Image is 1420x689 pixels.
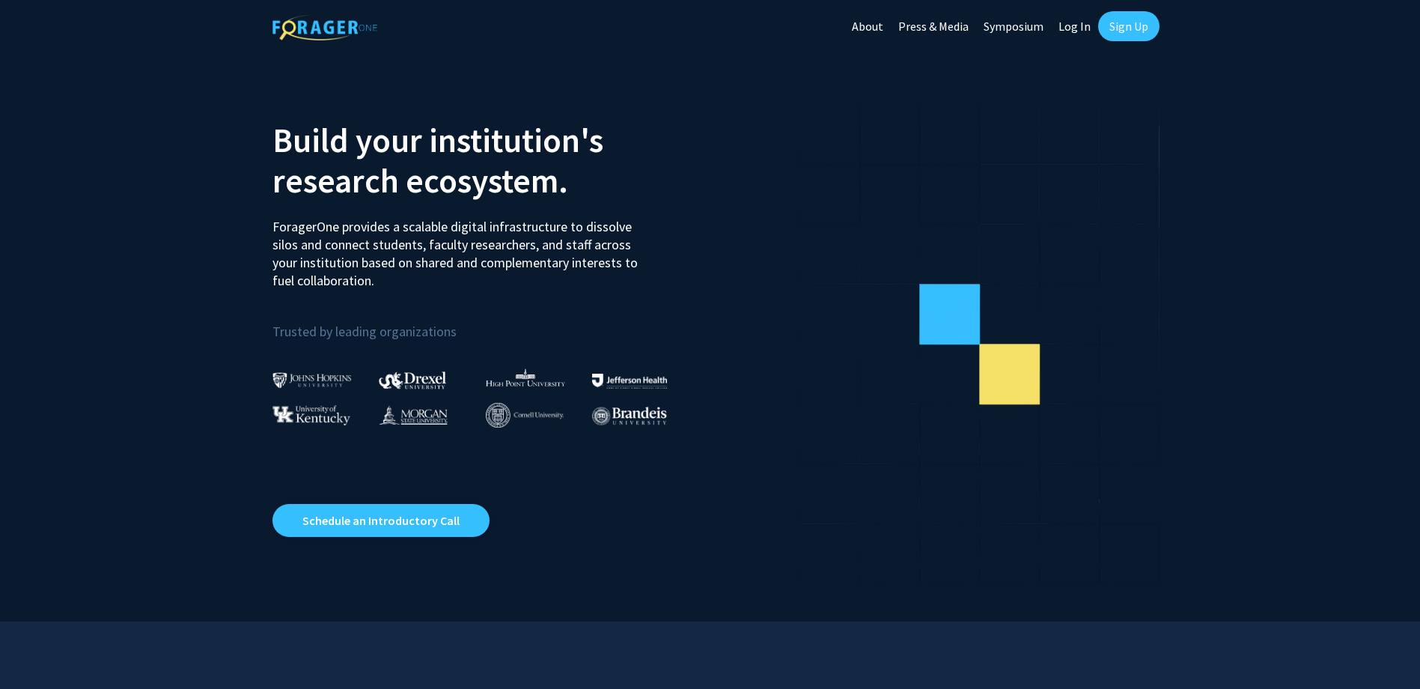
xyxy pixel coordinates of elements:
[272,405,350,425] img: University of Kentucky
[272,372,352,388] img: Johns Hopkins University
[379,405,448,425] img: Morgan State University
[272,302,699,343] p: Trusted by leading organizations
[486,368,565,386] img: High Point University
[272,14,377,40] img: ForagerOne Logo
[11,622,64,678] iframe: Chat
[379,371,446,389] img: Drexel University
[272,504,490,537] a: Opens in a new tab
[1098,11,1160,41] a: Sign Up
[272,207,648,290] p: ForagerOne provides a scalable digital infrastructure to dissolve silos and connect students, fac...
[272,120,699,201] h2: Build your institution's research ecosystem.
[592,407,667,425] img: Brandeis University
[592,374,667,388] img: Thomas Jefferson University
[486,403,564,428] img: Cornell University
